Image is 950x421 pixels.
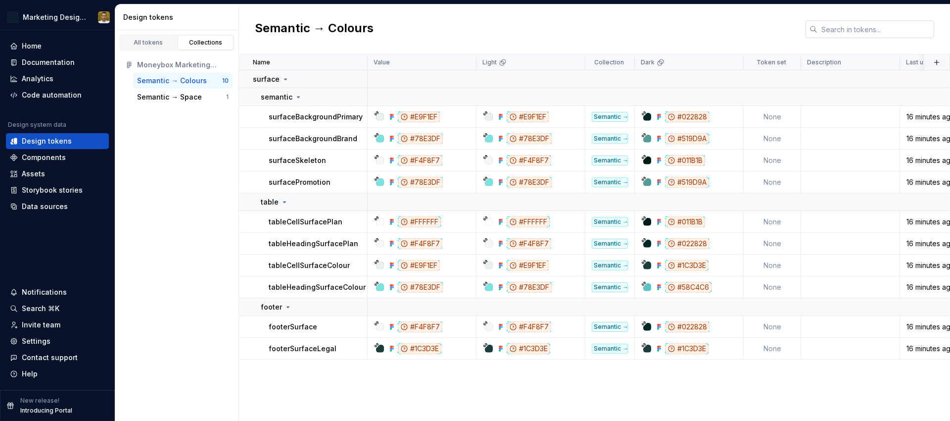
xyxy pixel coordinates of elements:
div: Storybook stories [22,185,83,195]
div: Data sources [22,202,68,211]
div: #E9F1EF [507,111,549,122]
div: Home [22,41,42,51]
a: Components [6,150,109,165]
a: Data sources [6,199,109,214]
div: #E9F1EF [507,260,549,271]
div: #78E3DF [398,133,443,144]
a: Semantic → Colours10 [133,73,233,89]
a: Analytics [6,71,109,87]
p: Dark [641,58,655,66]
td: None [744,276,801,298]
div: #022828 [665,111,710,122]
button: Help [6,366,109,382]
td: None [744,338,801,360]
p: semantic [261,92,292,102]
p: footer [261,302,282,312]
p: New release! [20,397,59,405]
div: Semantic → Colours [592,177,628,187]
div: Moneybox Marketing Design System [137,60,229,70]
button: Contact support [6,350,109,366]
p: tableHeadingSurfacePlan [269,239,358,249]
div: #78E3DF [398,282,443,293]
a: Design tokens [6,133,109,149]
p: Name [253,58,270,66]
div: #E9F1EF [398,111,440,122]
div: Semantic → Colours [592,344,628,354]
p: Token set [757,58,786,66]
div: Analytics [22,74,53,84]
p: surface [253,74,280,84]
div: Semantic → Colours [592,261,628,270]
div: Documentation [22,57,75,67]
p: Light [482,58,497,66]
td: None [744,316,801,338]
div: #F4F8F7 [507,155,551,166]
a: Storybook stories [6,182,109,198]
div: Semantic → Space [137,92,202,102]
div: Search ⌘K [22,304,59,314]
div: Semantic → Colours [592,217,628,227]
p: Description [807,58,841,66]
img: Jamie [98,11,110,23]
a: Documentation [6,54,109,70]
div: #1C3D3E [665,343,709,354]
div: Design tokens [123,12,235,22]
div: Semantic → Colours [137,76,207,86]
div: Components [22,153,66,162]
div: Design tokens [22,136,72,146]
div: #FFFFFF [507,216,550,227]
div: 10 [222,77,229,85]
div: Assets [22,169,45,179]
td: None [744,171,801,193]
button: Semantic → Space1 [133,89,233,105]
td: None [744,233,801,255]
td: None [744,211,801,233]
p: tableHeadingSurfaceColour 2 [269,282,372,292]
td: None [744,150,801,171]
div: #78E3DF [507,177,552,188]
p: footerSurfaceLegal [269,344,336,354]
div: #F4F8F7 [507,238,551,249]
a: Assets [6,166,109,182]
div: Semantic → Colours [592,322,628,332]
p: Collection [594,58,624,66]
p: Value [374,58,390,66]
div: #58C4C6 [665,282,712,293]
div: #E9F1EF [398,260,440,271]
a: Settings [6,333,109,349]
div: #F4F8F7 [507,321,551,332]
div: #F4F8F7 [398,238,442,249]
p: footerSurface [269,322,317,332]
div: #78E3DF [398,177,443,188]
p: tableCellSurfaceColour [269,261,350,270]
div: #FFFFFF [398,216,441,227]
a: Code automation [6,87,109,103]
div: Settings [22,336,50,346]
div: Semantic → Colours [592,156,628,165]
div: Help [22,369,38,379]
img: c17557e8-ebdc-49e2-ab9e-7487adcf6d53.png [7,11,19,23]
button: Search ⌘K [6,301,109,316]
p: surfaceBackgroundPrimary [269,112,363,122]
div: #78E3DF [507,133,552,144]
td: None [744,106,801,128]
div: #022828 [665,321,710,332]
div: 1 [226,93,229,101]
div: #519D9A [665,177,709,188]
h2: Semantic → Colours [255,20,374,38]
div: #F4F8F7 [398,155,442,166]
div: #011B1B [665,155,705,166]
td: None [744,128,801,150]
a: Invite team [6,317,109,333]
div: #1C3D3E [507,343,550,354]
div: #1C3D3E [665,260,709,271]
button: Marketing Design SystemJamie [2,6,113,28]
div: Notifications [22,287,67,297]
div: Design system data [8,121,66,129]
div: Contact support [22,353,78,363]
p: surfacePromotion [269,177,331,187]
div: Marketing Design System [23,12,86,22]
div: #011B1B [665,216,705,227]
div: #1C3D3E [398,343,441,354]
